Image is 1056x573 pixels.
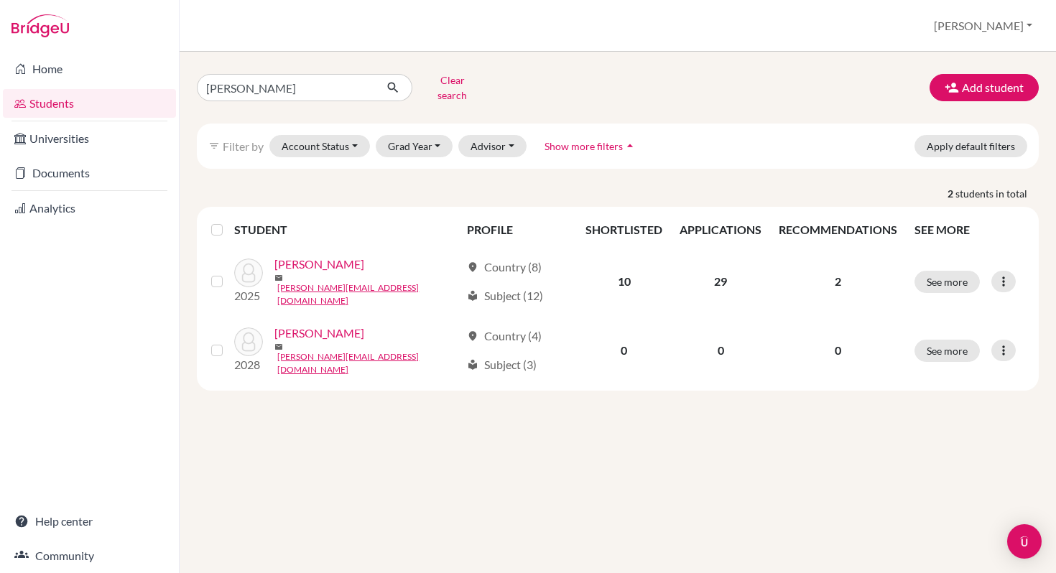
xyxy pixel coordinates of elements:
[3,541,176,570] a: Community
[3,194,176,223] a: Analytics
[3,89,176,118] a: Students
[532,135,649,157] button: Show more filtersarrow_drop_up
[467,290,478,302] span: local_library
[671,316,770,385] td: 0
[623,139,637,153] i: arrow_drop_up
[577,213,671,247] th: SHORTLISTED
[1007,524,1042,559] div: Open Intercom Messenger
[779,273,897,290] p: 2
[770,213,906,247] th: RECOMMENDATIONS
[930,74,1039,101] button: Add student
[927,12,1039,39] button: [PERSON_NAME]
[3,507,176,536] a: Help center
[467,330,478,342] span: location_on
[234,356,263,373] p: 2028
[577,316,671,385] td: 0
[577,247,671,316] td: 10
[3,124,176,153] a: Universities
[955,186,1039,201] span: students in total
[412,69,492,106] button: Clear search
[914,271,980,293] button: See more
[3,55,176,83] a: Home
[948,186,955,201] strong: 2
[274,325,364,342] a: [PERSON_NAME]
[277,281,460,307] a: [PERSON_NAME][EMAIL_ADDRESS][DOMAIN_NAME]
[3,159,176,187] a: Documents
[906,213,1033,247] th: SEE MORE
[467,258,542,276] div: Country (8)
[234,258,263,287] img: Bernales, Alicia
[467,356,537,373] div: Subject (3)
[11,14,69,37] img: Bridge-U
[914,135,1027,157] button: Apply default filters
[467,359,478,371] span: local_library
[208,140,220,152] i: filter_list
[779,342,897,359] p: 0
[671,213,770,247] th: APPLICATIONS
[458,135,527,157] button: Advisor
[467,287,543,304] div: Subject (12)
[274,274,283,282] span: mail
[223,139,264,153] span: Filter by
[234,327,263,356] img: Bernales, Ema
[277,350,460,376] a: [PERSON_NAME][EMAIL_ADDRESS][DOMAIN_NAME]
[545,140,623,152] span: Show more filters
[269,135,370,157] button: Account Status
[458,213,578,247] th: PROFILE
[376,135,453,157] button: Grad Year
[467,261,478,273] span: location_on
[467,327,542,345] div: Country (4)
[274,256,364,273] a: [PERSON_NAME]
[234,213,458,247] th: STUDENT
[671,247,770,316] td: 29
[914,340,980,362] button: See more
[197,74,375,101] input: Find student by name...
[274,343,283,351] span: mail
[234,287,263,304] p: 2025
